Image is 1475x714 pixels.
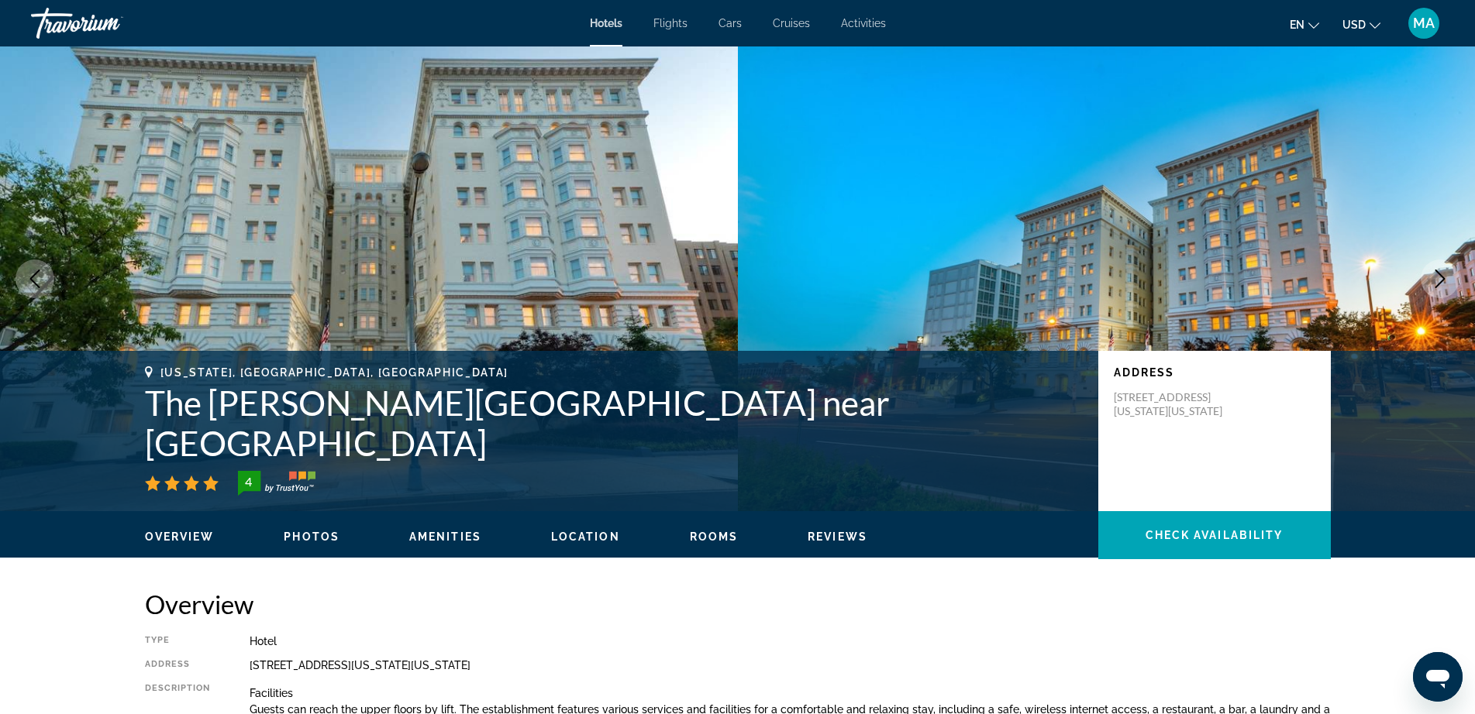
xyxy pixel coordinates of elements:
a: Activities [841,17,886,29]
a: Cruises [773,17,810,29]
a: Flights [653,17,688,29]
p: [STREET_ADDRESS][US_STATE][US_STATE] [1114,390,1238,418]
button: Photos [284,530,339,544]
a: Hotels [590,17,622,29]
button: User Menu [1404,7,1444,39]
button: Amenities [409,530,481,544]
span: Overview [145,530,215,543]
button: Location [551,530,620,544]
a: Cars [719,17,742,29]
button: Check Availability [1098,511,1331,559]
iframe: Кнопка запуска окна обмена сообщениями [1413,652,1463,702]
span: [US_STATE], [GEOGRAPHIC_DATA], [GEOGRAPHIC_DATA] [160,366,509,379]
span: USD [1342,19,1366,31]
p: Address [1114,366,1315,379]
div: 4 [233,472,264,491]
button: Next image [1421,259,1459,298]
span: Check Availability [1146,529,1284,541]
span: Rooms [690,530,739,543]
button: Change language [1290,13,1319,36]
h1: The [PERSON_NAME][GEOGRAPHIC_DATA] near [GEOGRAPHIC_DATA] [145,383,1083,463]
div: [STREET_ADDRESS][US_STATE][US_STATE] [250,659,1331,671]
div: Hotel [250,635,1331,647]
span: MA [1413,15,1435,31]
span: Reviews [808,530,867,543]
button: Reviews [808,530,867,544]
span: en [1290,19,1304,31]
img: trustyou-badge-hor.svg [238,471,315,496]
div: Address [145,659,211,671]
button: Change currency [1342,13,1380,36]
button: Overview [145,530,215,544]
span: Location [551,530,620,543]
button: Previous image [16,259,54,298]
p: Facilities [250,687,1331,699]
a: Travorium [31,3,186,43]
h2: Overview [145,589,1331,620]
span: Photos [284,530,339,543]
span: Amenities [409,530,481,543]
button: Rooms [690,530,739,544]
div: Type [145,635,211,647]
